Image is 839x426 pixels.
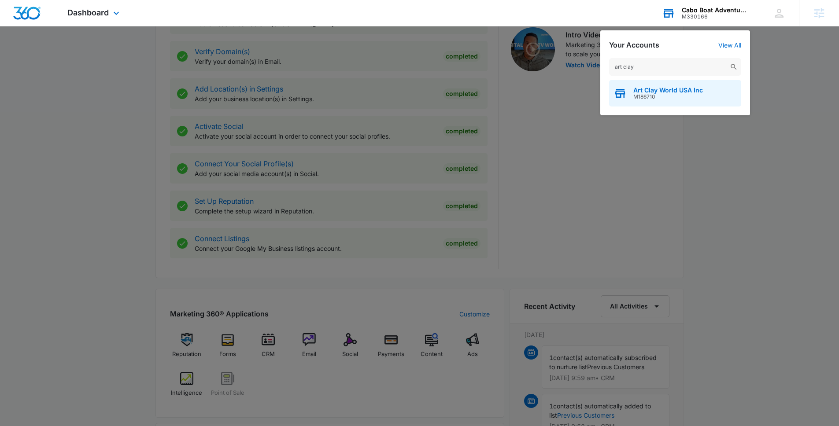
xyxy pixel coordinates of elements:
span: M186710 [633,94,703,100]
a: View All [718,41,741,49]
h2: Your Accounts [609,41,659,49]
input: Search Accounts [609,58,741,76]
div: account name [682,7,746,14]
span: Art Clay World USA Inc [633,87,703,94]
div: account id [682,14,746,20]
button: Art Clay World USA IncM186710 [609,80,741,106]
span: Dashboard [67,8,109,17]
